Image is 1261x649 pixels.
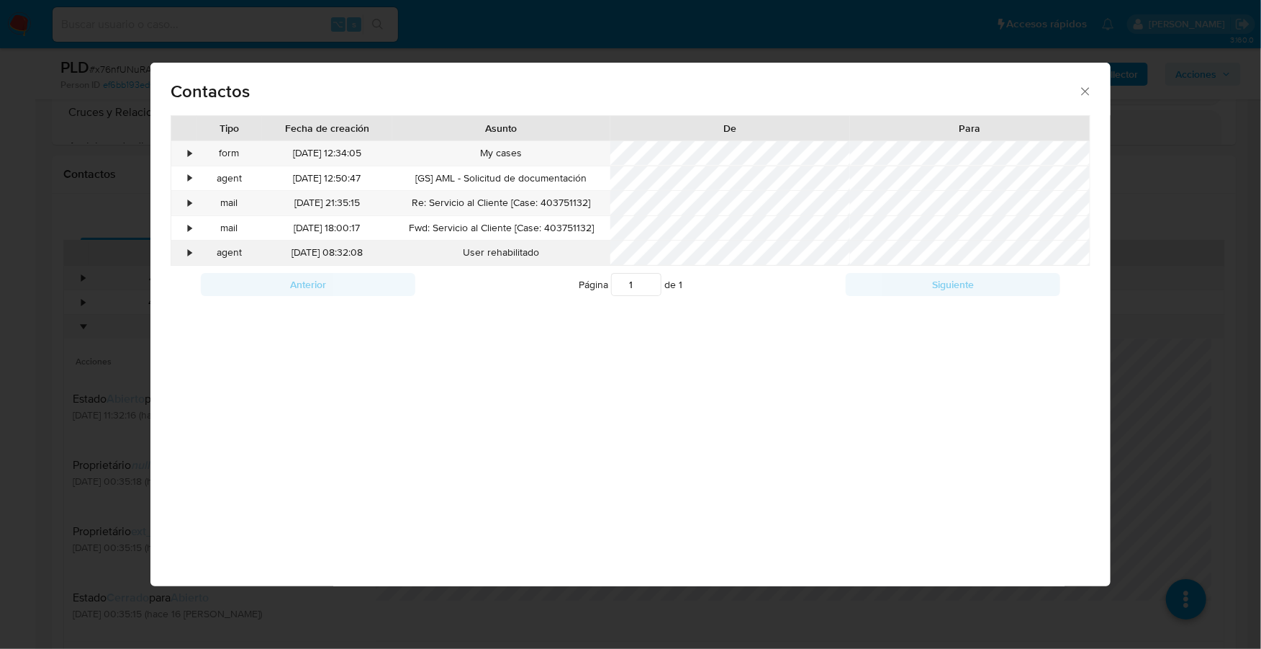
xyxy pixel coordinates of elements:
[196,241,262,265] div: agent
[262,241,393,265] div: [DATE] 08:32:08
[189,146,192,161] div: •
[196,216,262,241] div: mail
[189,196,192,210] div: •
[196,141,262,166] div: form
[171,83,1078,100] span: Contactos
[579,273,682,296] span: Página de
[189,246,192,260] div: •
[262,166,393,191] div: [DATE] 12:50:47
[392,191,610,215] div: Re: Servicio al Cliente [Case: 403751132]
[392,241,610,265] div: User rehabilitado
[392,166,610,191] div: [GS] AML - Solicitud de documentación
[201,273,416,296] button: Anterior
[272,121,383,135] div: Fecha de creación
[392,216,610,241] div: Fwd: Servicio al Cliente [Case: 403751132]
[1078,84,1091,97] button: close
[196,166,262,191] div: agent
[262,216,393,241] div: [DATE] 18:00:17
[679,277,682,292] span: 1
[402,121,600,135] div: Asunto
[846,273,1061,296] button: Siguiente
[262,191,393,215] div: [DATE] 21:35:15
[860,121,1080,135] div: Para
[262,141,393,166] div: [DATE] 12:34:05
[189,221,192,236] div: •
[207,121,252,135] div: Tipo
[189,171,192,186] div: •
[620,121,840,135] div: De
[196,191,262,215] div: mail
[392,141,610,166] div: My cases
